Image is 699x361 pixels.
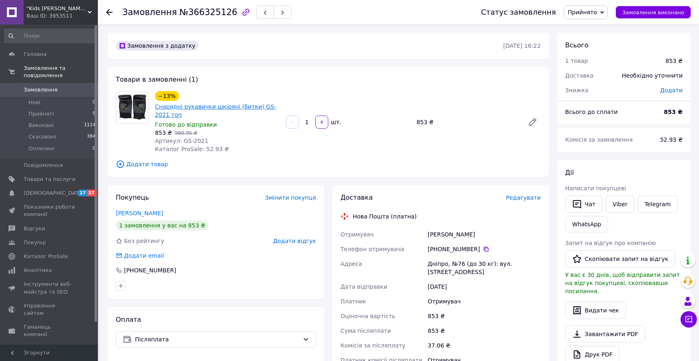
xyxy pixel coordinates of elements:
[155,121,217,128] span: Готово до відправки
[428,245,541,253] div: [PHONE_NUMBER]
[155,138,208,144] span: Артикул: GS-2021
[106,8,113,16] div: Повернутися назад
[116,91,148,123] img: Снарядні рукавички шкіряні (битки) GS-2021 топ
[622,9,684,16] span: Замовлення виконано
[179,7,237,17] span: №366325126
[565,169,574,176] span: Дії
[123,252,165,260] div: Додати email
[123,266,177,274] div: [PHONE_NUMBER]
[273,238,316,244] span: Додати відгук
[24,65,98,79] span: Замовлення та повідомлення
[24,162,63,169] span: Повідомлення
[24,267,52,274] span: Аналітика
[565,216,608,232] a: WhatsApp
[503,42,541,49] time: [DATE] 16:22
[29,110,54,118] span: Прийняті
[565,250,675,267] button: Скопіювати запит на відгук
[93,99,95,106] span: 0
[664,109,683,115] b: 853 ₴
[155,146,229,152] span: Каталог ProSale: 52.93 ₴
[116,316,141,323] span: Оплата
[84,122,95,129] span: 1114
[155,91,179,101] div: −13%
[351,212,419,221] div: Нова Пошта (платна)
[93,145,95,152] span: 0
[341,283,387,290] span: Дата відправки
[155,103,276,118] a: Снарядні рукавички шкіряні (битки) GS-2021 топ
[565,72,593,79] span: Доставка
[568,9,597,16] span: Прийнято
[24,239,46,246] span: Покупці
[341,231,374,238] span: Отримувач
[681,311,697,328] button: Чат з покупцем
[341,313,395,319] span: Оціночна вартість
[29,133,56,140] span: Скасовані
[24,86,58,94] span: Замовлення
[341,261,362,267] span: Адреса
[565,185,626,192] span: Написати покупцеві
[29,145,54,152] span: Оплачені
[329,118,342,126] div: шт.
[666,57,683,65] div: 853 ₴
[29,122,54,129] span: Виконані
[87,133,95,140] span: 384
[616,6,691,18] button: Замовлення виконано
[24,203,75,218] span: Показники роботи компанії
[24,302,75,317] span: Управління сайтом
[426,309,542,323] div: 853 ₴
[426,338,542,353] div: 37.06 ₴
[24,51,46,58] span: Головна
[660,136,683,143] span: 52.93 ₴
[265,194,316,201] span: Змінити покупця
[24,176,75,183] span: Товари та послуги
[426,227,542,242] div: [PERSON_NAME]
[155,129,172,136] span: 853 ₴
[116,210,163,216] a: [PERSON_NAME]
[341,328,391,334] span: Сума післяплати
[115,252,165,260] div: Додати email
[24,189,84,197] span: [DEMOGRAPHIC_DATA]
[617,67,688,85] div: Необхідно уточнити
[116,221,208,230] div: 1 замовлення у вас на 853 ₴
[413,116,521,128] div: 853 ₴
[24,323,75,338] span: Гаманець компанії
[341,246,404,252] span: Телефон отримувача
[565,302,626,319] button: Видати чек
[29,99,40,106] span: Нові
[341,342,405,349] span: Комісія за післяплату
[24,281,75,295] span: Інструменти веб-майстра та SEO
[122,7,177,17] span: Замовлення
[565,272,680,294] span: У вас є 30 днів, щоб відправити запит на відгук покупцеві, скопіювавши посилання.
[124,238,164,244] span: Без рейтингу
[175,130,197,136] span: 980.95 ₴
[116,194,149,201] span: Покупець
[565,196,602,213] button: Чат
[135,335,299,344] span: Післяплата
[4,29,96,43] input: Пошук
[116,160,541,169] span: Додати товар
[93,110,95,118] span: 5
[606,196,634,213] a: Viber
[24,253,68,260] span: Каталог ProSale
[565,325,645,343] a: Завантажити PDF
[341,194,373,201] span: Доставка
[565,109,618,115] span: Всього до сплати
[116,41,199,51] div: Замовлення з додатку
[341,298,366,305] span: Платник
[506,194,541,201] span: Редагувати
[638,196,678,213] a: Telegram
[426,323,542,338] div: 853 ₴
[565,87,588,94] span: Знижка
[524,114,541,130] a: Редагувати
[660,87,683,94] span: Додати
[481,8,556,16] div: Статус замовлення
[116,76,198,83] span: Товари в замовленні (1)
[565,136,633,143] span: Комісія за замовлення
[426,256,542,279] div: Дніпро, №76 (до 30 кг): вул. [STREET_ADDRESS]
[426,294,542,309] div: Отримувач
[426,279,542,294] div: [DATE]
[24,225,45,232] span: Відгуки
[565,41,588,49] span: Всього
[27,5,88,12] span: "Kids Klaus"
[77,189,87,196] span: 27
